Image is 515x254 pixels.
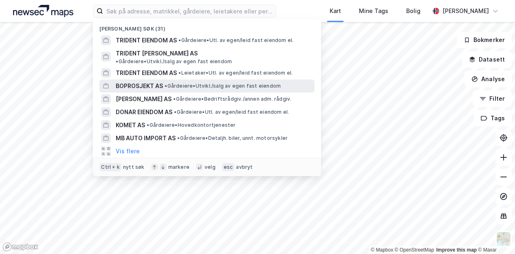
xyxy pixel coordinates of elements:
button: Filter [473,91,512,107]
span: DONAR EIENDOM AS [116,107,172,117]
span: KOMET AS [116,120,145,130]
span: • [178,70,181,76]
span: TRIDENT [PERSON_NAME] AS [116,49,198,58]
span: Gårdeiere • Utvikl./salg av egen fast eiendom [116,58,232,65]
span: BOPROSJEKT AS [116,81,163,91]
div: Kontrollprogram for chat [474,215,515,254]
div: Kart [330,6,341,16]
div: [PERSON_NAME] [442,6,489,16]
span: Gårdeiere • Detaljh. biler, unnt. motorsykler [177,135,288,141]
a: Mapbox homepage [2,242,38,252]
span: • [178,37,181,43]
button: Datasett [462,51,512,68]
span: Gårdeiere • Utl. av egen/leid fast eiendom el. [174,109,289,115]
button: Tags [474,110,512,126]
span: TRIDENT EIENDOM AS [116,68,177,78]
img: logo.a4113a55bc3d86da70a041830d287a7e.svg [13,5,73,17]
span: • [165,83,167,89]
div: Ctrl + k [99,163,121,171]
span: • [177,135,180,141]
button: Vis flere [116,146,140,156]
div: esc [222,163,235,171]
button: Analyse [464,71,512,87]
div: [PERSON_NAME] søk (31) [93,19,321,34]
div: markere [168,164,189,170]
span: Gårdeiere • Utvikl./salg av egen fast eiendom [165,83,281,89]
a: Improve this map [436,247,477,253]
span: Leietaker • Utl. av egen/leid fast eiendom el. [178,70,293,76]
div: Mine Tags [359,6,388,16]
a: OpenStreetMap [395,247,434,253]
button: Bokmerker [457,32,512,48]
span: • [174,109,176,115]
div: avbryt [236,164,253,170]
span: Gårdeiere • Hovedkontortjenester [147,122,235,128]
span: Gårdeiere • Utl. av egen/leid fast eiendom el. [178,37,293,44]
div: nytt søk [123,164,145,170]
iframe: Chat Widget [474,215,515,254]
a: Mapbox [371,247,393,253]
span: • [147,122,149,128]
div: velg [205,164,216,170]
input: Søk på adresse, matrikkel, gårdeiere, leietakere eller personer [103,5,276,17]
span: MB AUTO IMPORT AS [116,133,176,143]
span: [PERSON_NAME] AS [116,94,172,104]
span: • [116,58,118,64]
span: • [173,96,176,102]
span: Gårdeiere • Bedriftsrådgiv./annen adm. rådgiv. [173,96,291,102]
div: Bolig [406,6,420,16]
span: TRIDENT EIENDOM AS [116,35,177,45]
